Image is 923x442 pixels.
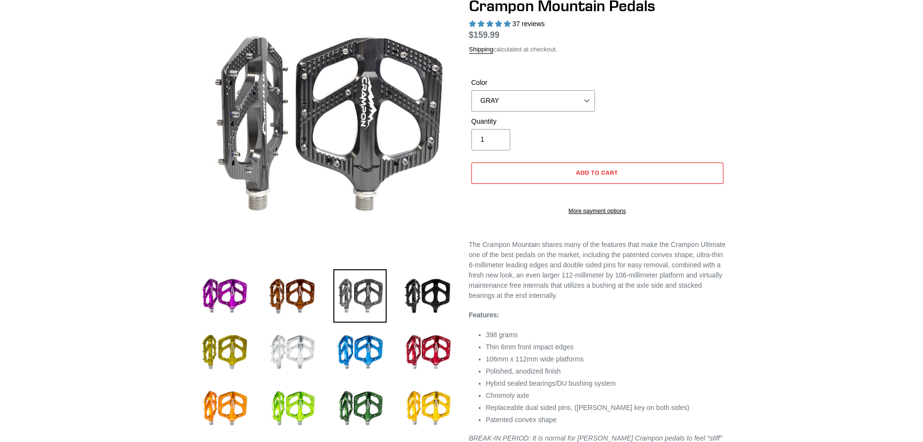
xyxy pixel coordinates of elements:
[469,46,494,54] a: Shipping
[471,78,595,88] label: Color
[198,326,251,379] img: Load image into Gallery viewer, gold
[486,378,726,389] li: Hybrid sealed bearings/DU bushing system
[486,330,726,340] li: 398 grams
[486,391,726,401] li: Chromoly axle
[469,30,500,40] span: $159.99
[471,163,723,184] button: Add to cart
[469,45,726,54] div: calculated at checkout.
[576,169,618,176] span: Add to cart
[266,269,319,323] img: Load image into Gallery viewer, bronze
[486,415,726,425] li: Patented convex shape
[401,326,454,379] img: Load image into Gallery viewer, red
[333,382,387,435] img: Load image into Gallery viewer, PNW-green
[486,342,726,352] li: Thin 6mm front impact edges
[198,269,251,323] img: Load image into Gallery viewer, purple
[512,20,545,28] span: 37 reviews
[266,326,319,379] img: Load image into Gallery viewer, Silver
[333,269,387,323] img: Load image into Gallery viewer, grey
[486,366,726,377] li: Polished, anodized finish
[333,326,387,379] img: Load image into Gallery viewer, blue
[471,207,723,215] a: More payment options
[486,354,726,364] li: 106mm x 112mm wide platforms
[401,269,454,323] img: Load image into Gallery viewer, stealth
[471,116,595,127] label: Quantity
[469,311,500,319] strong: Features:
[469,240,726,301] p: The Crampon Mountain shares many of the features that make the Crampon Ultimate one of the best p...
[486,403,726,413] li: Replaceable dual sided pins, ([PERSON_NAME] key on both sides)
[469,20,513,28] span: 4.97 stars
[401,382,454,435] img: Load image into Gallery viewer, gold
[198,382,251,435] img: Load image into Gallery viewer, orange
[266,382,319,435] img: Load image into Gallery viewer, fern-green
